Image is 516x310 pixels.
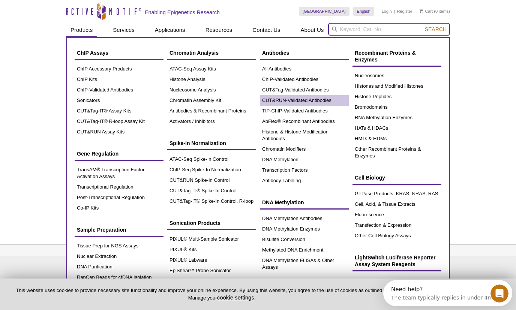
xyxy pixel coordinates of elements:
a: Methylated DNA Enrichment [260,245,349,255]
a: Chromatin Analysis [167,46,256,60]
a: CUT&Tag-Validated Antibodies [260,85,349,95]
a: Probe Sonicator Accessories [167,276,256,286]
div: Open Intercom Messenger [3,3,132,24]
a: Applications [150,23,190,37]
a: Sample Preparation [75,223,163,237]
a: Contact Us [248,23,285,37]
span: Search [425,26,447,32]
a: [GEOGRAPHIC_DATA] [299,7,349,16]
a: Cart [420,9,433,14]
li: | [394,7,395,16]
a: Post-Transcriptional Regulation [75,192,163,203]
a: ChIP-Validated Antibodies [260,74,349,85]
span: Gene Regulation [77,151,118,157]
a: ATAC-Seq Spike-In Control [167,154,256,165]
a: CUT&Tag-IT® Spike-In Control [167,186,256,196]
span: LightSwitch Luciferase Reporter Assay System Reagents [355,255,435,267]
a: CUT&RUN Assay Kits [75,127,163,137]
a: AbFlex® Recombinant Antibodies [260,116,349,127]
a: Chromatin Modifiers [260,144,349,154]
a: LightSwitch Luciferase Reporter Assay System Reagents [352,250,441,271]
a: Antibody Labeling [260,175,349,186]
span: Cell Biology [355,175,385,181]
iframe: Intercom live chat [490,285,508,303]
a: Histone Analysis [167,74,256,85]
a: HMTs & HDMs [352,133,441,144]
a: RNA Methylation Enzymes [352,112,441,123]
li: (0 items) [420,7,450,16]
a: TransAM® Transcription Factor Activation Assays [75,165,163,182]
a: CUT&Tag-IT® Assay Kits [75,106,163,116]
div: The team typically replies in under 4m [8,12,109,20]
a: DNA Methylation Enzymes [260,224,349,234]
a: ChIP-Seq Spike-In Normalization [167,165,256,175]
a: Antibodies [260,46,349,60]
span: Recombinant Proteins & Enzymes [355,50,416,63]
a: DNA Methylation [260,154,349,165]
a: Chromatin Assembly Kit [167,95,256,106]
a: Transcriptional Regulation [75,182,163,192]
span: DNA Methylation [262,199,304,205]
a: ChIP Kits [75,74,163,85]
a: DNA Methylation Antibodies [260,213,349,224]
a: Services [108,23,139,37]
a: RapCap Beads for cfDNA Isolation [75,272,163,283]
a: Recombinant Proteins & Enzymes [352,46,441,67]
a: Tissue Prep for NGS Assays [75,241,163,251]
a: Cell, Acid, & Tissue Extracts [352,199,441,210]
a: EpiShear™ Probe Sonicator [167,265,256,276]
a: Cell Biology [352,171,441,185]
a: Antibodies & Recombinant Proteins [167,106,256,116]
a: About Us [296,23,328,37]
span: Antibodies [262,50,289,56]
span: Sonication Products [169,220,220,226]
a: TIP-ChIP-Validated Antibodies [260,106,349,116]
a: PIXUL® Labware [167,255,256,265]
a: ChIP Assays [75,46,163,60]
a: Nucleosomes [352,70,441,81]
a: Register [397,9,412,14]
span: Chromatin Analysis [169,50,219,56]
a: ChIP Accessory Products [75,64,163,74]
a: CUT&RUN Spike-In Control [167,175,256,186]
a: GTPase Products: KRAS, NRAS, RAS [352,189,441,199]
a: Other Recombinant Proteins & Enzymes [352,144,441,161]
a: Histone Peptides [352,91,441,102]
a: CUT&Tag-IT® Spike-In Control, R-loop [167,196,256,207]
a: PIXUL® Kits [167,244,256,255]
a: Bromodomains [352,102,441,112]
a: All Antibodies [260,64,349,74]
a: Spike-In Normalization [167,136,256,150]
a: Resources [201,23,237,37]
img: Your Cart [420,9,423,13]
a: DNA Methylation [260,195,349,210]
a: Other Cell Biology Assays [352,231,441,241]
a: Transcription Factors [260,165,349,175]
a: Activators / Inhibitors [167,116,256,127]
a: English [353,7,374,16]
a: Login [382,9,392,14]
a: Histone & Histone Modification Antibodies [260,127,349,144]
a: ChIP-Validated Antibodies [75,85,163,95]
h2: Enabling Epigenetics Research [145,9,220,16]
a: PIXUL® Multi-Sample Sonicator [167,234,256,244]
a: Sonicators [75,95,163,106]
a: Histones and Modified Histones [352,81,441,91]
a: Fluorescence [352,210,441,220]
a: ATAC-Seq Assay Kits [167,64,256,74]
a: Nuclear Extraction [75,251,163,262]
p: This website uses cookies to provide necessary site functionality and improve your online experie... [12,287,432,301]
a: Bisulfite Conversion [260,234,349,245]
a: DNA Methylation ELISAs & Other Assays [260,255,349,273]
iframe: Intercom live chat discovery launcher [383,280,512,306]
a: CUT&Tag-IT® R-loop Assay Kit [75,116,163,127]
span: ChIP Assays [77,50,108,56]
a: CUT&RUN-Validated Antibodies [260,95,349,106]
div: Need help? [8,6,109,12]
a: Transfection & Expression [352,220,441,231]
button: Search [423,26,449,33]
a: Products [66,23,97,37]
a: Nucleosome Analysis [167,85,256,95]
span: Spike-In Normalization [169,140,226,146]
a: Co-IP Kits [75,203,163,213]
